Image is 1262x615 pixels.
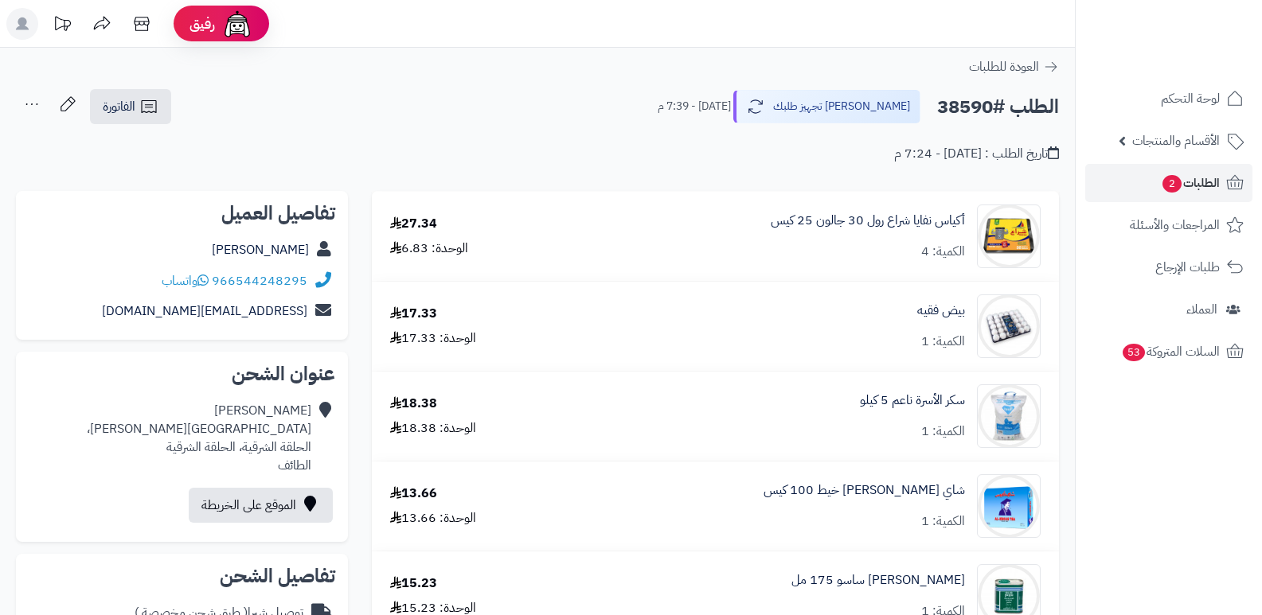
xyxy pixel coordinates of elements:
div: تاريخ الطلب : [DATE] - 7:24 م [894,145,1059,163]
span: العملاء [1186,298,1217,321]
a: [EMAIL_ADDRESS][DOMAIN_NAME] [102,302,307,321]
span: 53 [1123,344,1145,361]
div: الكمية: 1 [921,422,965,441]
a: الطلبات2 [1085,164,1252,202]
div: الكمية: 1 [921,512,965,531]
div: 18.38 [390,395,437,413]
h2: تفاصيل العميل [29,204,335,223]
a: شاي [PERSON_NAME] خيط 100 كيس [764,481,965,500]
span: 2 [1162,175,1182,193]
h2: تفاصيل الشحن [29,566,335,586]
span: رفيق [189,14,215,33]
img: ai-face.png [221,8,253,40]
a: العملاء [1085,290,1252,329]
a: تحديثات المنصة [42,8,82,44]
div: 27.34 [390,215,437,233]
div: الكمية: 4 [921,243,965,261]
img: 1664106332-p1Q67h0RhTktizcuFFcbSS66uCfKuOiAB6yOm0dt-90x90.jpg [978,384,1040,448]
div: [PERSON_NAME] [GEOGRAPHIC_DATA][PERSON_NAME]، الحلقة الشرقية، الحلقة الشرقية الطائف [87,402,311,474]
a: 966544248295 [212,271,307,290]
span: الفاتورة [103,97,135,116]
span: الأقسام والمنتجات [1132,130,1220,152]
a: الموقع على الخريطة [189,488,333,523]
a: [PERSON_NAME] ساسو 175 مل [791,571,965,590]
button: [PERSON_NAME] تجهيز طلبك [733,90,920,123]
a: أكياس نفايا شراع رول 30 جالون 25 كيس [771,212,965,230]
div: الوحدة: 18.38 [390,419,476,438]
a: طلبات الإرجاع [1085,248,1252,286]
div: الوحدة: 6.83 [390,239,468,258]
span: الطلبات [1161,172,1220,194]
div: الوحدة: 17.33 [390,329,476,348]
div: الوحدة: 13.66 [390,509,476,527]
span: السلات المتروكة [1121,341,1220,363]
a: السلات المتروكة53 [1085,333,1252,371]
img: 1750784405-WhatsApp%20Image%202025-06-24%20at%207.58.59%20PM-90x90.jpeg [978,294,1040,358]
small: [DATE] - 7:39 م [658,99,731,115]
a: سكر الأسرة ناعم 5 كيلو [860,391,965,410]
span: المراجعات والأسئلة [1130,214,1220,236]
span: العودة للطلبات [969,57,1039,76]
a: لوحة التحكم [1085,80,1252,118]
img: 412133293aa25049172e168eba0c26838d17-90x90.png [978,474,1040,538]
img: 1666771446-%D8%A7%D9%94%D9%83%D9%8A%D8%A7%D8%B3-%D9%86%D9%81%D8%A7%D9%8A%D8%A7-%D8%B4%D8%B1%D8%A7... [978,204,1040,268]
div: 17.33 [390,305,437,323]
a: الفاتورة [90,89,171,124]
a: المراجعات والأسئلة [1085,206,1252,244]
h2: الطلب #38590 [937,91,1059,123]
span: لوحة التحكم [1161,88,1220,110]
div: 15.23 [390,574,437,593]
div: 13.66 [390,485,437,503]
div: الكمية: 1 [921,333,965,351]
a: بيض فقيه [917,302,965,320]
h2: عنوان الشحن [29,364,335,383]
a: واتساب [162,271,209,290]
a: [PERSON_NAME] [212,240,309,259]
a: العودة للطلبات [969,57,1059,76]
span: طلبات الإرجاع [1155,256,1220,278]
